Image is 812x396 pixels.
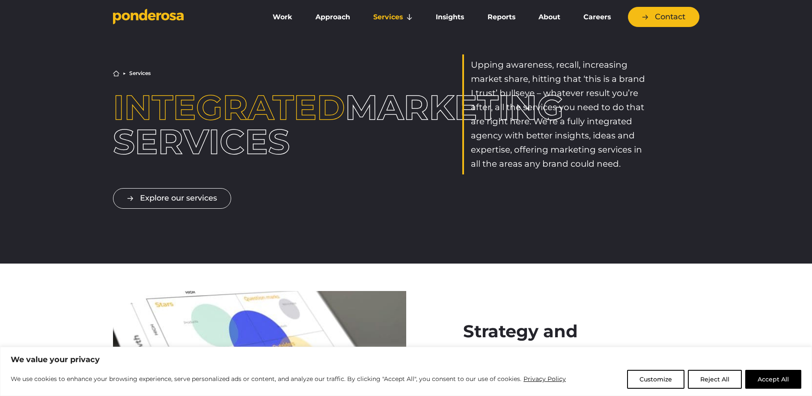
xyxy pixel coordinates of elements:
[113,87,345,128] span: Integrated
[113,70,119,77] a: Home
[11,374,566,384] p: We use cookies to enhance your browsing experience, serve personalized ads or content, and analyz...
[363,8,422,26] a: Services
[113,188,231,208] a: Explore our services
[627,370,684,389] button: Customize
[628,7,699,27] a: Contact
[113,90,350,159] h1: marketing services
[478,8,525,26] a: Reports
[529,8,570,26] a: About
[426,8,474,26] a: Insights
[688,370,742,389] button: Reject All
[263,8,302,26] a: Work
[463,318,642,370] h2: Strategy and planning
[574,8,621,26] a: Careers
[306,8,360,26] a: Approach
[11,354,801,365] p: We value your privacy
[471,58,649,171] p: Upping awareness, recall, increasing market share, hitting that ‘this is a brand I trust’ bullsey...
[113,9,250,26] a: Go to homepage
[129,71,151,76] li: Services
[745,370,801,389] button: Accept All
[123,71,126,76] li: ▶︎
[523,374,566,384] a: Privacy Policy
